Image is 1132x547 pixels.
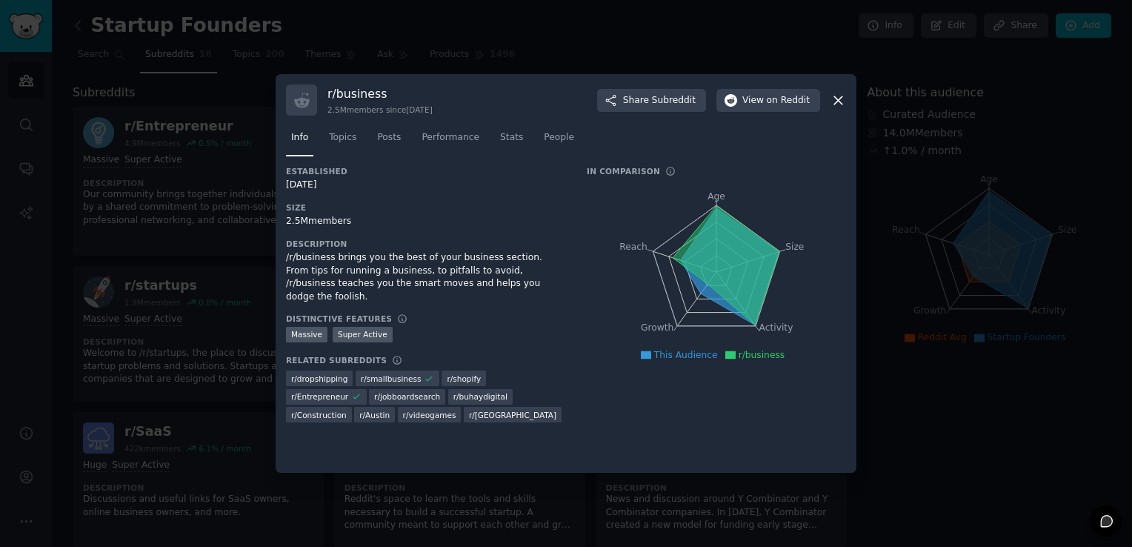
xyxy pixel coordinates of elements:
span: r/ videogames [403,410,456,420]
span: Share [623,94,696,107]
a: Stats [495,126,528,156]
a: Posts [372,126,406,156]
span: on Reddit [767,94,810,107]
span: Info [291,131,308,145]
span: People [544,131,574,145]
h3: Distinctive Features [286,314,392,324]
a: Info [286,126,313,156]
span: Subreddit [652,94,696,107]
span: r/ smallbusiness [361,374,422,384]
span: r/business [739,350,785,360]
h3: Size [286,202,566,213]
h3: Established [286,166,566,176]
div: 2.5M members [286,215,566,228]
tspan: Activity [759,323,793,334]
a: Performance [416,126,485,156]
div: Super Active [333,327,393,342]
span: Topics [329,131,356,145]
span: This Audience [654,350,718,360]
span: r/ [GEOGRAPHIC_DATA] [469,410,556,420]
span: r/ Entrepreneur [291,391,348,402]
tspan: Size [785,242,804,252]
div: /r/business brings you the best of your business section. From tips for running a business, to pi... [286,251,566,303]
span: r/ Austin [359,410,390,420]
tspan: Reach [619,242,647,252]
span: Posts [377,131,401,145]
h3: In Comparison [587,166,660,176]
span: r/ jobboardsearch [374,391,440,402]
span: r/ Construction [291,410,347,420]
h3: r/ business [327,86,433,102]
h3: Description [286,239,566,249]
a: People [539,126,579,156]
span: View [742,94,810,107]
h3: Related Subreddits [286,355,387,365]
span: r/ buhaydigital [453,391,507,402]
button: ShareSubreddit [597,89,706,113]
tspan: Growth [641,323,673,334]
a: Topics [324,126,362,156]
button: Viewon Reddit [716,89,820,113]
div: 2.5M members since [DATE] [327,105,433,115]
span: r/ dropshipping [291,374,347,384]
div: [DATE] [286,179,566,192]
tspan: Age [707,191,725,202]
span: Performance [422,131,479,145]
span: Stats [500,131,523,145]
div: Massive [286,327,327,342]
span: r/ shopify [447,374,481,384]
